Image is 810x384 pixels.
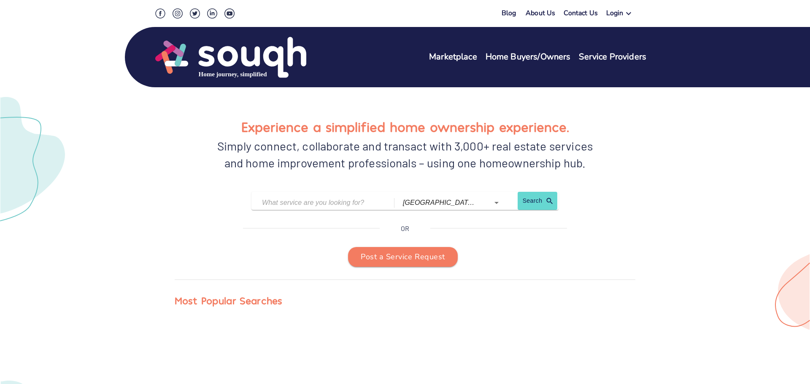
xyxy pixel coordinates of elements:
[564,8,598,21] a: Contact Us
[173,8,183,19] img: Instagram Social Icon
[175,293,282,309] div: Most Popular Searches
[155,36,306,79] img: Souqh Logo
[190,8,200,19] img: Twitter Social Icon
[348,247,457,267] button: Post a Service Request
[491,197,502,209] button: Open
[429,51,477,63] a: Marketplace
[241,116,569,137] h1: Experience a simplified home ownership experience.
[579,51,646,63] a: Service Providers
[403,196,478,209] input: Which city?
[224,8,235,19] img: Youtube Social Icon
[207,8,217,19] img: LinkedIn Social Icon
[526,8,555,21] a: About Us
[361,250,445,264] span: Post a Service Request
[155,8,165,19] img: Facebook Social Icon
[213,137,597,171] div: Simply connect, collaborate and transact with 3,000+ real estate services and home improvement pr...
[262,196,373,209] input: What service are you looking for?
[502,8,516,18] a: Blog
[606,8,624,21] div: Login
[486,51,571,63] a: Home Buyers/Owners
[401,223,409,234] p: OR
